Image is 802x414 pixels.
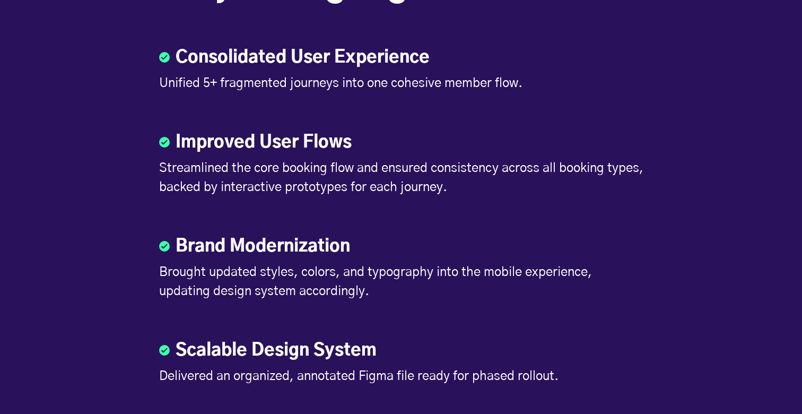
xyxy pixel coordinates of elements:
img: Check Icon [159,45,170,70]
img: Check Icon [159,234,170,258]
p: Streamlined the core booking flow and ensured consistency across all booking types, backed by int... [159,159,643,197]
h6: Consolidated User Experience [176,45,430,70]
p: Delivered an organized, annotated Figma file ready for phased rollout. [159,367,643,386]
img: Check Icon [159,130,170,154]
h6: Scalable Design System [176,338,377,363]
img: Check Icon [159,338,170,363]
p: Unified 5+ fragmented journeys into one cohesive member flow. [159,74,643,93]
h6: Improved User Flows [176,130,352,154]
h6: Brand Modernization [176,234,350,258]
p: Brought updated styles, colors, and typography into the mobile experience, updating design system... [159,263,643,301]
